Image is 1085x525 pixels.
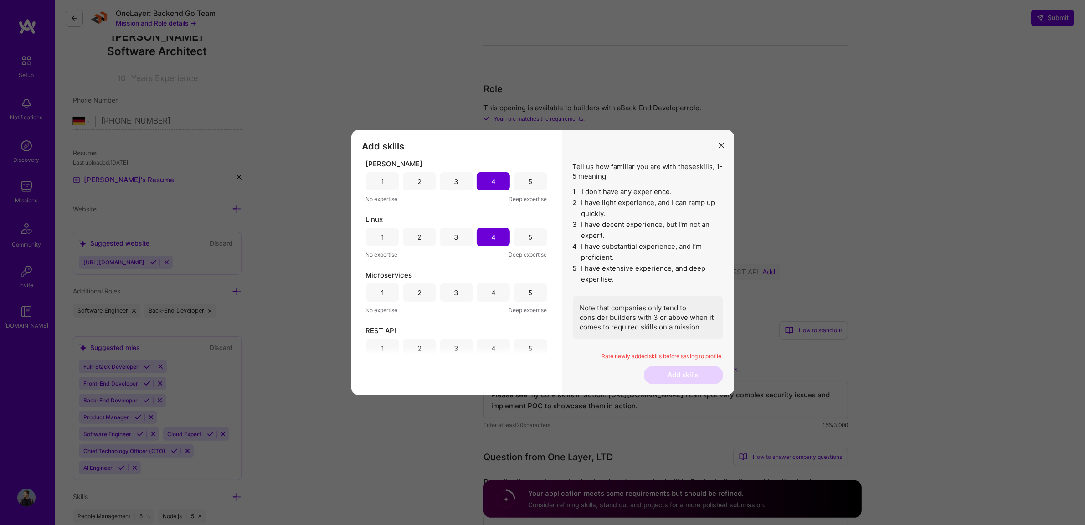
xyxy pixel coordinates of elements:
[366,194,398,204] span: No expertise
[509,194,547,204] span: Deep expertise
[351,130,734,395] div: modal
[573,353,723,360] p: Rate newly added skills before saving to profile.
[366,159,423,169] span: [PERSON_NAME]
[417,232,422,242] div: 2
[509,305,547,315] span: Deep expertise
[573,219,578,241] span: 3
[454,177,459,186] div: 3
[528,288,532,298] div: 5
[573,241,723,263] li: I have substantial experience, and I’m proficient.
[381,177,384,186] div: 1
[366,326,396,335] span: REST API
[381,232,384,242] div: 1
[573,162,723,339] div: Tell us how familiar you are with these skills , 1-5 meaning:
[381,344,384,353] div: 1
[491,344,496,353] div: 4
[491,288,496,298] div: 4
[366,250,398,259] span: No expertise
[573,186,723,197] li: I don't have any experience.
[573,296,723,339] div: Note that companies only tend to consider builders with 3 or above when it comes to required skil...
[573,219,723,241] li: I have decent experience, but I'm not an expert.
[528,344,532,353] div: 5
[381,288,384,298] div: 1
[528,232,532,242] div: 5
[573,263,578,285] span: 5
[366,270,412,280] span: Microservices
[366,305,398,315] span: No expertise
[491,177,496,186] div: 4
[454,288,459,298] div: 3
[454,344,459,353] div: 3
[366,215,383,224] span: Linux
[644,366,723,384] button: Add skills
[417,288,422,298] div: 2
[573,263,723,285] li: I have extensive experience, and deep expertise.
[573,241,578,263] span: 4
[719,143,724,148] i: icon Close
[573,197,578,219] span: 2
[528,177,532,186] div: 5
[573,197,723,219] li: I have light experience, and I can ramp up quickly.
[454,232,459,242] div: 3
[509,250,547,259] span: Deep expertise
[573,186,578,197] span: 1
[362,141,551,152] h3: Add skills
[491,232,496,242] div: 4
[417,344,422,353] div: 2
[417,177,422,186] div: 2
